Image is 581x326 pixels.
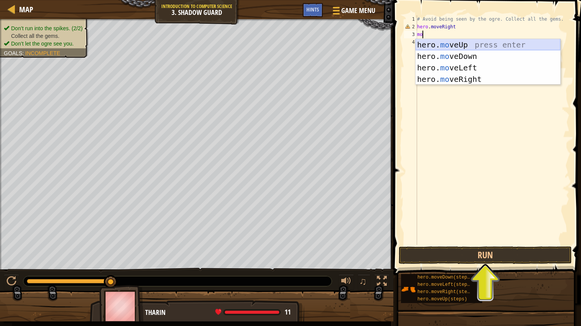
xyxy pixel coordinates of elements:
[404,38,417,46] div: 4
[404,23,417,31] div: 2
[25,50,60,56] span: Incomplete
[145,308,296,318] div: Tharin
[11,41,74,47] span: Don’t let the ogre see you.
[4,32,83,40] li: Collect all the gems.
[339,274,354,290] button: Adjust volume
[404,31,417,38] div: 3
[285,307,291,317] span: 11
[15,4,33,15] a: Map
[358,274,371,290] button: ♫
[215,309,291,316] div: health: 11 / 11
[417,297,467,302] span: hero.moveUp(steps)
[4,24,83,32] li: Don’t run into the spikes.
[404,15,417,23] div: 1
[22,50,25,56] span: :
[11,25,83,31] span: Don’t run into the spikes. (2/2)
[417,289,475,295] span: hero.moveRight(steps)
[399,246,572,264] button: Run
[401,282,416,297] img: portrait.png
[359,275,367,287] span: ♫
[417,275,473,280] span: hero.moveDown(steps)
[4,50,22,56] span: Goals
[341,6,375,16] span: Game Menu
[306,6,319,13] span: Hints
[11,33,59,39] span: Collect all the gems.
[4,40,83,47] li: Don’t let the ogre see you.
[19,4,33,15] span: Map
[417,282,473,287] span: hero.moveLeft(steps)
[4,274,19,290] button: Ctrl + P: Pause
[374,274,390,290] button: Toggle fullscreen
[327,3,380,21] button: Game Menu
